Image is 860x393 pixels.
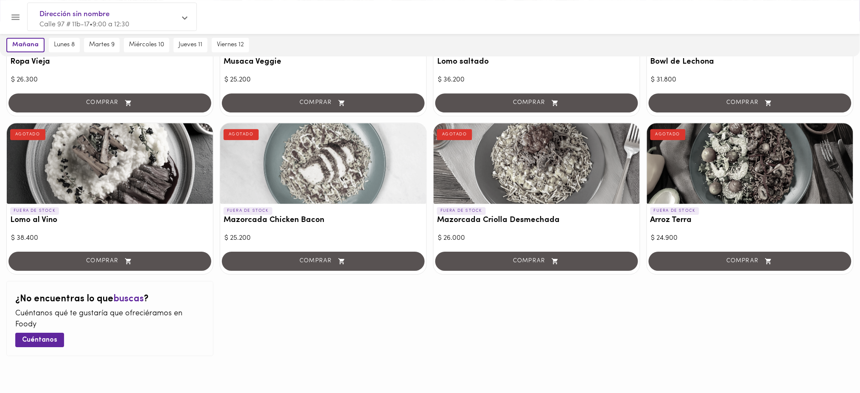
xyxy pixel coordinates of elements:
[437,207,486,215] p: FUERA DE STOCK
[15,294,204,304] h2: ¿No encuentras lo que ?
[224,129,259,140] div: AGOTADO
[811,344,852,385] iframe: Messagebird Livechat Widget
[49,38,80,52] button: lunes 8
[650,129,686,140] div: AGOTADO
[15,333,64,347] button: Cuéntanos
[39,21,129,28] span: Calle 97 # 11b-17 • 9:00 a 12:30
[220,123,426,204] div: Mazorcada Chicken Bacon
[10,58,210,67] h3: Ropa Vieja
[11,75,209,85] div: $ 26.300
[647,123,853,204] div: Arroz Terra
[124,38,169,52] button: miércoles 10
[224,58,423,67] h3: Musaca Veggie
[11,233,209,243] div: $ 38.400
[212,38,249,52] button: viernes 12
[651,75,849,85] div: $ 31.800
[438,75,636,85] div: $ 36.200
[650,207,699,215] p: FUERA DE STOCK
[217,41,244,49] span: viernes 12
[174,38,207,52] button: jueves 11
[224,75,422,85] div: $ 25.200
[6,38,45,52] button: mañana
[22,336,57,344] span: Cuéntanos
[437,129,472,140] div: AGOTADO
[7,123,213,204] div: Lomo al Vino
[650,58,850,67] h3: Bowl de Lechona
[434,123,640,204] div: Mazorcada Criolla Desmechada
[437,216,636,225] h3: Mazorcada Criolla Desmechada
[651,233,849,243] div: $ 24.900
[12,41,39,49] span: mañana
[84,38,120,52] button: martes 9
[10,216,210,225] h3: Lomo al Vino
[5,7,26,28] button: Menu
[650,216,850,225] h3: Arroz Terra
[224,207,272,215] p: FUERA DE STOCK
[438,233,636,243] div: $ 26.000
[179,41,202,49] span: jueves 11
[15,309,204,330] p: Cuéntanos qué te gustaría que ofreciéramos en Foody
[224,216,423,225] h3: Mazorcada Chicken Bacon
[39,9,176,20] span: Dirección sin nombre
[10,207,59,215] p: FUERA DE STOCK
[89,41,115,49] span: martes 9
[54,41,75,49] span: lunes 8
[129,41,164,49] span: miércoles 10
[437,58,636,67] h3: Lomo saltado
[113,294,144,304] span: buscas
[224,233,422,243] div: $ 25.200
[10,129,45,140] div: AGOTADO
